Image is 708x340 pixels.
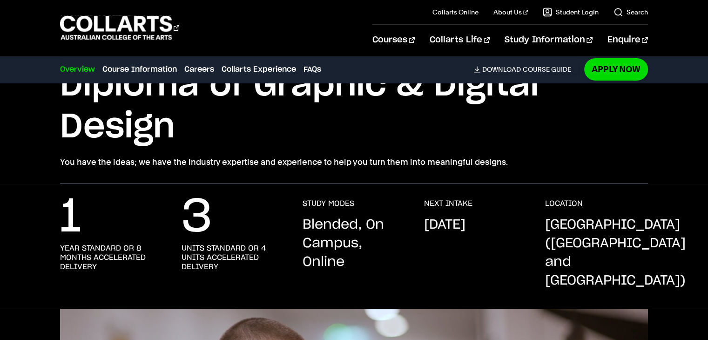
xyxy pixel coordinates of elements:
div: Go to homepage [60,14,179,41]
p: 1 [60,199,81,236]
a: Enquire [607,25,648,55]
a: Collarts Life [430,25,490,55]
h3: units standard or 4 units accelerated delivery [182,244,284,272]
a: Student Login [543,7,599,17]
a: Study Information [505,25,592,55]
h3: year standard or 8 months accelerated delivery [60,244,162,272]
a: Collarts Online [432,7,479,17]
p: Blended, On Campus, Online [303,216,405,272]
h3: LOCATION [545,199,583,208]
p: [GEOGRAPHIC_DATA] ([GEOGRAPHIC_DATA] and [GEOGRAPHIC_DATA]) [545,216,686,290]
a: Careers [184,64,214,75]
h3: STUDY MODES [303,199,354,208]
a: Courses [372,25,415,55]
a: Collarts Experience [222,64,296,75]
a: Course Information [102,64,177,75]
span: Download [482,65,521,74]
a: DownloadCourse Guide [474,65,579,74]
h3: NEXT INTAKE [424,199,472,208]
h1: Diploma of Graphic & Digital Design [60,64,647,148]
a: Overview [60,64,95,75]
a: Search [614,7,648,17]
a: Apply Now [584,58,648,80]
p: [DATE] [424,216,465,234]
p: 3 [182,199,212,236]
a: FAQs [303,64,321,75]
p: You have the ideas; we have the industry expertise and experience to help you turn them into mean... [60,156,647,169]
a: About Us [493,7,528,17]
